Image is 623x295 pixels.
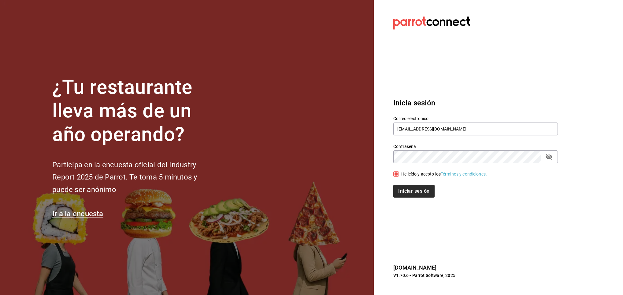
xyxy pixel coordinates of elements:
[393,272,558,278] p: V1.70.6 - Parrot Software, 2025.
[393,185,434,198] button: Iniciar sesión
[544,152,554,162] button: passwordField
[393,97,558,108] h3: Inicia sesión
[441,172,487,176] a: Términos y condiciones.
[393,264,436,271] a: [DOMAIN_NAME]
[393,144,558,149] label: Contraseña
[393,123,558,135] input: Ingresa tu correo electrónico
[52,76,217,146] h1: ¿Tu restaurante lleva más de un año operando?
[401,171,487,177] div: He leído y acepto los
[52,210,103,218] a: Ir a la encuesta
[52,159,217,196] h2: Participa en la encuesta oficial del Industry Report 2025 de Parrot. Te toma 5 minutos y puede se...
[393,116,558,121] label: Correo electrónico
